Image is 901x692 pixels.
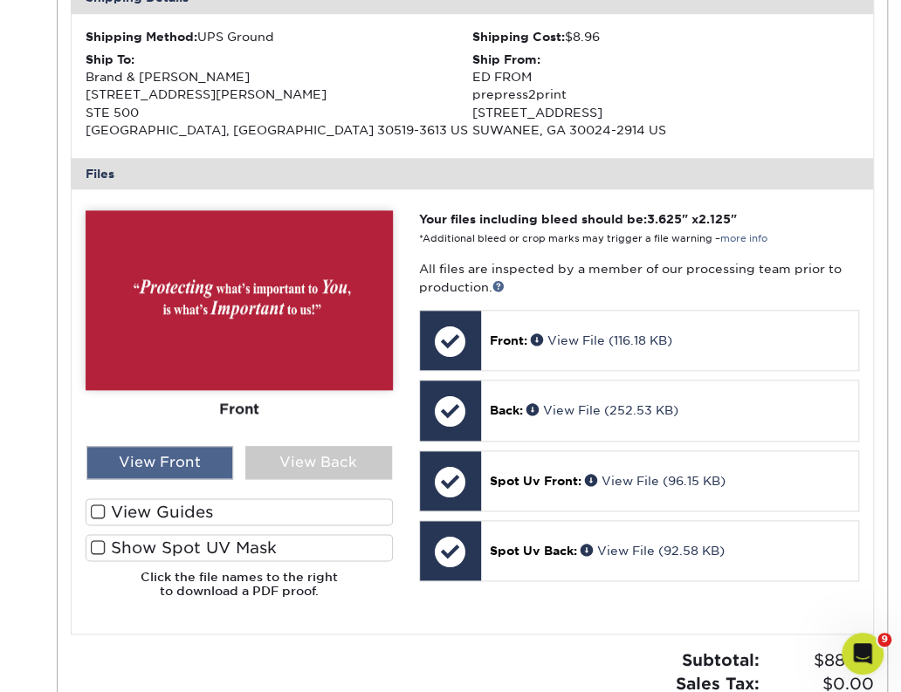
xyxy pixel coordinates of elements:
span: Spot Uv Front: [490,474,581,488]
div: Brand & [PERSON_NAME] [STREET_ADDRESS][PERSON_NAME] STE 500 [GEOGRAPHIC_DATA], [GEOGRAPHIC_DATA] ... [86,51,472,140]
div: ED FROM prepress2print [STREET_ADDRESS] SUWANEE, GA 30024-2914 US [472,51,859,140]
a: View File (116.18 KB) [531,333,672,347]
strong: Subtotal: [682,650,760,669]
small: *Additional bleed or crop marks may trigger a file warning – [419,233,767,244]
span: $88.00 [765,648,874,673]
span: Back: [490,403,523,417]
p: All files are inspected by a member of our processing team prior to production. [419,260,859,296]
iframe: Intercom live chat [842,633,884,675]
label: View Guides [86,498,393,525]
span: 3.625 [647,212,682,226]
a: View File (92.58 KB) [581,544,725,558]
label: Show Spot UV Mask [86,534,393,561]
h6: Click the file names to the right to download a PDF proof. [86,570,393,613]
a: View File (96.15 KB) [585,474,726,488]
span: Front: [490,333,527,347]
strong: Shipping Cost: [472,30,565,44]
span: 9 [877,633,891,647]
strong: Your files including bleed should be: " x " [419,212,737,226]
span: 2.125 [698,212,731,226]
a: more info [720,233,767,244]
strong: Ship To: [86,52,134,66]
div: UPS Ground [86,28,472,45]
div: $8.96 [472,28,859,45]
strong: Shipping Method: [86,30,197,44]
div: Front [86,390,393,428]
div: View Front [86,446,233,479]
a: View File (252.53 KB) [526,403,678,417]
span: Spot Uv Back: [490,544,577,558]
div: View Back [245,446,392,479]
div: Files [72,158,873,189]
strong: Ship From: [472,52,540,66]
